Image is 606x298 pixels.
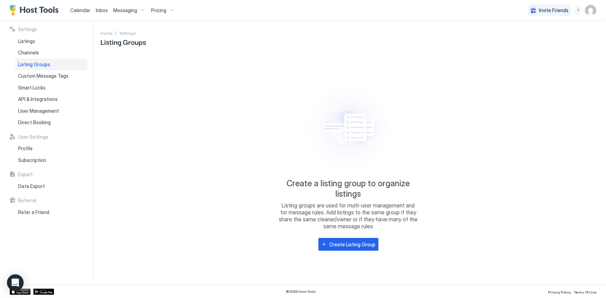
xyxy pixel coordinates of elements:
span: © 2025 Host Tools [286,289,316,294]
a: Subscription [15,154,88,166]
a: Privacy Policy [548,288,571,295]
span: Messaging [113,7,137,14]
span: Listing groups are used for multi-user management and for message rules. Add listings to the same... [279,202,418,230]
a: Custom Message Tags [15,70,88,82]
span: Refer a Friend [18,209,49,215]
span: Channels [18,50,39,56]
a: Direct Booking [15,117,88,128]
a: Terms Of Use [574,288,596,295]
div: menu [574,6,582,15]
span: Calendar [70,7,90,13]
a: App Store [10,289,31,295]
a: Listings [15,35,88,47]
div: Breadcrumb [119,29,136,36]
span: Privacy Policy [548,290,571,294]
span: Direct Booking [18,119,51,126]
span: Invite Friends [539,7,568,14]
span: Home [100,31,113,36]
span: User Management [18,108,59,114]
div: User profile [585,5,596,16]
div: Create Listing Group [330,241,376,248]
span: Export [18,171,33,178]
span: Settings [119,31,136,36]
div: Breadcrumb [100,29,113,36]
a: Smart Locks [15,82,88,94]
span: API & Integrations [18,96,58,102]
a: Profile [15,143,88,154]
span: Referral [18,197,36,204]
span: Terms Of Use [574,290,596,294]
span: Inbox [96,7,108,13]
div: Open Intercom Messenger [7,274,24,291]
span: Custom Message Tags [18,73,68,79]
a: Listing Groups [15,59,88,70]
span: Listings [18,38,35,44]
span: Settings [18,26,37,33]
a: Refer a Friend [15,206,88,218]
a: Google Play Store [33,289,54,295]
span: Listing Groups [18,61,50,68]
span: Profile [18,145,33,152]
a: Settings [119,29,136,36]
span: Subscription [18,157,46,163]
a: Data Export [15,180,88,192]
a: Inbox [96,7,108,14]
a: Host Tools Logo [10,5,62,16]
span: Pricing [151,7,166,14]
a: User Management [15,105,88,117]
span: User Settings [18,134,48,140]
button: Create Listing Group [318,238,379,251]
a: Calendar [70,7,90,14]
span: Smart Locks [18,85,45,91]
span: Listing Groups [100,36,146,47]
a: Channels [15,47,88,59]
a: API & Integrations [15,93,88,105]
a: Home [100,29,113,36]
span: Create a listing group to organize listings [279,178,418,199]
span: Data Export [18,183,45,189]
